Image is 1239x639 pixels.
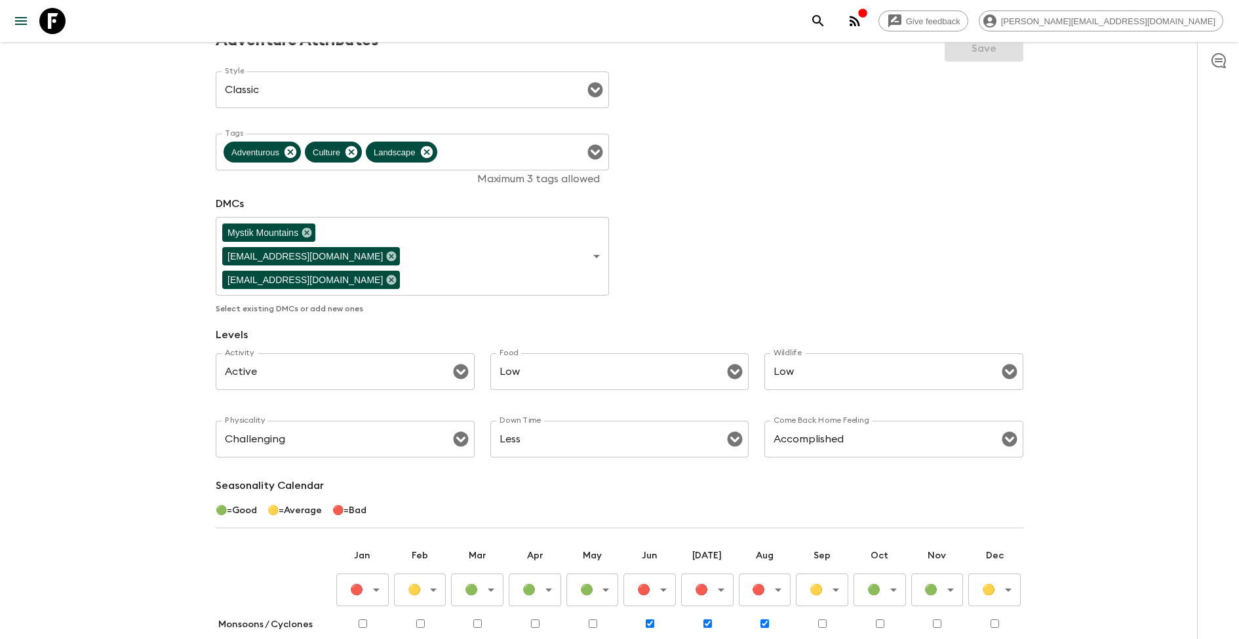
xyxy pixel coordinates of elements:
[224,145,287,160] span: Adventurous
[878,10,968,31] a: Give feedback
[994,16,1223,26] span: [PERSON_NAME][EMAIL_ADDRESS][DOMAIN_NAME]
[774,415,869,426] label: Come Back Home Feeling
[366,145,423,160] span: Landscape
[332,504,366,517] p: 🔴 = Bad
[726,430,744,448] button: Open
[509,577,561,603] div: 🟢
[566,577,619,603] div: 🟢
[222,273,388,288] span: [EMAIL_ADDRESS][DOMAIN_NAME]
[225,172,600,185] p: Maximum 3 tags allowed
[222,271,400,289] div: [EMAIL_ADDRESS][DOMAIN_NAME]
[305,145,348,160] span: Culture
[796,549,848,562] p: Sep
[224,142,301,163] div: Adventurous
[452,362,470,381] button: Open
[899,16,968,26] span: Give feedback
[225,128,243,139] label: Tags
[796,577,848,603] div: 🟡
[225,66,244,77] label: Style
[222,249,388,264] span: [EMAIL_ADDRESS][DOMAIN_NAME]
[586,143,604,161] button: Open
[774,347,802,358] label: Wildlife
[366,142,437,163] div: Landscape
[218,618,331,631] p: Monsoons / Cyclones
[336,577,389,603] div: 🔴
[681,577,734,603] div: 🔴
[623,577,676,603] div: 🔴
[267,504,322,517] p: 🟡 = Average
[500,347,519,358] label: Food
[394,549,446,562] p: Feb
[979,10,1223,31] div: [PERSON_NAME][EMAIL_ADDRESS][DOMAIN_NAME]
[1000,362,1019,381] button: Open
[8,8,34,34] button: menu
[222,223,315,242] div: Mystik Mountains
[336,549,389,562] p: Jan
[509,549,561,562] p: Apr
[394,577,446,603] div: 🟡
[305,142,362,163] div: Culture
[216,478,1023,494] p: Seasonality Calendar
[739,549,791,562] p: Aug
[1000,430,1019,448] button: Open
[216,196,609,212] p: DMCs
[500,415,541,426] label: Down Time
[911,549,964,562] p: Nov
[681,549,734,562] p: [DATE]
[216,327,1023,343] p: Levels
[854,577,906,603] div: 🟢
[451,549,503,562] p: Mar
[451,577,503,603] div: 🟢
[566,549,619,562] p: May
[911,577,964,603] div: 🟢
[452,430,470,448] button: Open
[222,225,304,241] span: Mystik Mountains
[225,415,265,426] label: Physicality
[222,247,400,265] div: [EMAIL_ADDRESS][DOMAIN_NAME]
[216,504,257,517] p: 🟢 = Good
[726,362,744,381] button: Open
[225,347,254,358] label: Activity
[805,8,831,34] button: search adventures
[968,577,1021,603] div: 🟡
[968,549,1021,562] p: Dec
[739,577,791,603] div: 🔴
[623,549,676,562] p: Jun
[854,549,906,562] p: Oct
[216,301,609,317] p: Select existing DMCs or add new ones
[586,81,604,99] button: Open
